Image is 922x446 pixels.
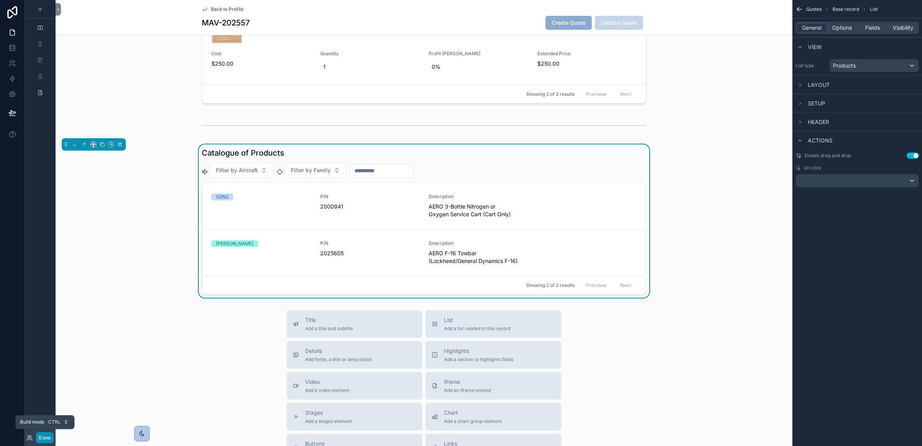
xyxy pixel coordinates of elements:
[216,166,258,174] span: Filter by Aircraft
[870,6,878,12] span: List
[320,249,420,257] span: 2025605
[216,240,253,247] div: [PERSON_NAME]
[444,326,510,332] span: Add a list related to this record
[305,356,372,363] span: Add fields, a title or description
[444,347,513,355] span: Highlights
[305,326,353,332] span: Add a title and subtitle
[429,240,564,246] span: Description
[429,203,564,218] span: AERO 3-Bottle Nitrogen or Oxygen Service Cart (Cart Only)
[804,165,822,171] span: On click
[429,249,564,265] span: AERO F-16 Towbar (Lockheed/General Dynamics F-16)
[202,183,646,229] a: O2N2P/N2000941DescriptionAERO 3-Bottle Nitrogen or Oxygen Service Cart (Cart Only)
[291,166,331,174] span: Filter by Family
[806,6,822,12] span: Quotes
[808,118,829,126] span: Header
[287,310,422,338] button: TitleAdd a title and subtitle
[36,432,53,443] button: Done
[287,403,422,431] button: StagesAdd a stages element
[320,203,420,210] span: 2000941
[444,378,491,386] span: iframe
[216,193,228,200] div: O2N2
[865,24,880,32] span: Fields
[20,419,44,425] span: Build mode
[287,372,422,400] button: VideoAdd a video element
[202,6,243,12] a: Back to Profile
[305,409,352,417] span: Stages
[284,163,346,178] button: Select Button
[426,310,561,338] button: ListAdd a list related to this record
[833,62,856,70] span: Products
[526,282,574,288] span: Showing 2 of 2 results
[808,137,833,144] span: Actions
[805,153,851,159] span: Enable drag and drop
[320,193,420,200] span: P/N
[211,6,243,12] span: Back to Profile
[526,91,574,97] span: Showing 2 of 2 results
[202,229,646,276] a: [PERSON_NAME]P/N2025605DescriptionAERO F-16 Towbar (Lockheed/General Dynamics F-16)
[833,6,859,12] span: Base record
[287,341,422,369] button: DetailsAdd fields, a title or description
[832,24,852,32] span: Options
[209,163,274,178] button: Select Button
[305,418,352,424] span: Add a stages element
[305,316,353,324] span: Title
[426,341,561,369] button: HighlightsAdd a section to highlights fields
[444,418,502,424] span: Add a chart group element
[47,418,61,426] span: Ctrl
[808,43,822,51] span: View
[320,240,420,246] span: P/N
[444,316,510,324] span: List
[426,372,561,400] button: iframeAdd an iframe embed
[802,24,821,32] span: General
[305,347,372,355] span: Details
[429,193,564,200] span: Description
[63,419,69,425] span: E
[305,378,350,386] span: Video
[202,17,250,28] h1: MAV-202557
[808,100,825,107] span: Setup
[426,403,561,431] button: ChartAdd a chart group element
[305,387,350,393] span: Add a video element
[893,24,914,32] span: Visibility
[829,59,919,72] button: Products
[808,81,830,89] span: Layout
[444,356,513,363] span: Add a section to highlights fields
[444,409,502,417] span: Chart
[202,148,284,158] h1: Catalogue of Products
[795,63,826,69] label: List type
[444,387,491,393] span: Add an iframe embed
